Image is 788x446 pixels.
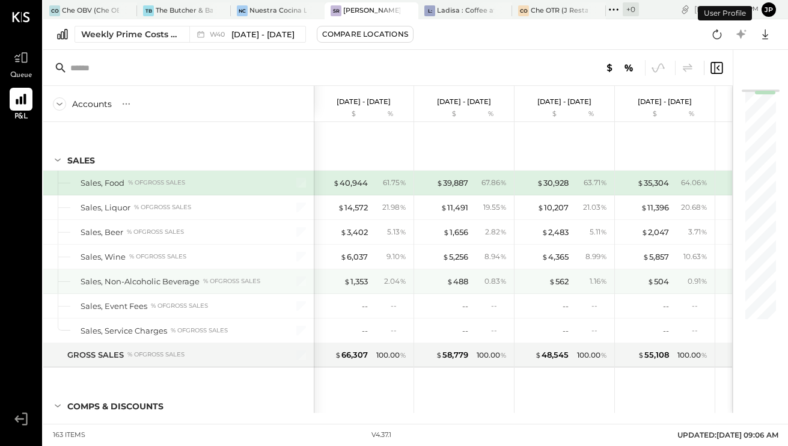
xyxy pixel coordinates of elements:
[387,227,406,237] div: 5.13
[483,202,507,213] div: 19.55
[384,276,406,287] div: 2.04
[53,430,85,440] div: 163 items
[171,326,228,335] div: % of GROSS SALES
[537,203,544,212] span: $
[721,109,769,119] div: $
[518,5,529,16] div: CO
[722,4,747,15] span: 2 : 48
[391,301,406,311] div: --
[500,202,507,212] span: %
[535,350,542,359] span: $
[600,202,607,212] span: %
[572,109,611,119] div: %
[762,2,776,17] button: jp
[333,177,368,189] div: 40,944
[333,178,340,188] span: $
[663,301,669,312] div: --
[129,252,186,261] div: % of GROSS SALES
[647,276,669,287] div: 504
[638,350,644,359] span: $
[701,251,707,261] span: %
[436,350,442,359] span: $
[563,325,569,337] div: --
[531,6,588,16] div: Che OTR (J Restaurant LLC) - Ignite
[484,276,507,287] div: 0.83
[10,70,32,81] span: Queue
[549,276,555,286] span: $
[335,350,341,359] span: $
[477,350,507,361] div: 100.00
[75,26,306,43] button: Weekly Prime Costs Comparison W40[DATE] - [DATE]
[681,202,707,213] div: 20.68
[338,203,344,212] span: $
[383,177,406,188] div: 61.75
[643,252,649,261] span: $
[484,251,507,262] div: 8.94
[638,97,692,106] p: [DATE] - [DATE]
[600,227,607,236] span: %
[362,325,368,337] div: --
[500,350,507,359] span: %
[600,251,607,261] span: %
[442,251,468,263] div: 5,256
[447,276,453,286] span: $
[585,251,607,262] div: 8.99
[237,5,248,16] div: NC
[688,276,707,287] div: 0.91
[72,98,112,110] div: Accounts
[344,276,368,287] div: 1,353
[338,202,368,213] div: 14,572
[400,350,406,359] span: %
[443,227,450,237] span: $
[62,6,119,16] div: Che OBV (Che OBV LLC) - Ignite
[679,3,691,16] div: copy link
[637,177,669,189] div: 35,304
[683,251,707,262] div: 10.63
[376,350,406,361] div: 100.00
[500,227,507,236] span: %
[386,251,406,262] div: 9.10
[537,97,591,106] p: [DATE] - [DATE]
[156,6,213,16] div: The Butcher & Barrel (L Argento LLC) - [GEOGRAPHIC_DATA]
[577,350,607,361] div: 100.00
[400,276,406,286] span: %
[471,109,510,119] div: %
[537,202,569,213] div: 10,207
[436,349,468,361] div: 58,779
[441,202,468,213] div: 11,491
[371,109,410,119] div: %
[485,227,507,237] div: 2.82
[128,179,185,187] div: % of GROSS SALES
[437,6,494,16] div: Ladisa : Coffee at Lola's
[335,349,368,361] div: 66,307
[81,251,126,263] div: Sales, Wine
[500,276,507,286] span: %
[701,350,707,359] span: %
[400,177,406,187] span: %
[600,177,607,187] span: %
[701,276,707,286] span: %
[701,202,707,212] span: %
[442,252,449,261] span: $
[127,350,185,359] div: % of GROSS SALES
[320,109,368,119] div: $
[590,276,607,287] div: 1.16
[249,6,307,16] div: Nuestra Cocina LLC - [GEOGRAPHIC_DATA]
[231,29,295,40] span: [DATE] - [DATE]
[621,109,669,119] div: $
[447,276,468,287] div: 488
[81,28,182,40] div: Weekly Prime Costs Comparison
[641,227,648,237] span: $
[14,112,28,123] span: P&L
[420,109,468,119] div: $
[542,251,569,263] div: 4,365
[677,430,778,439] span: UPDATED: [DATE] 09:06 AM
[590,227,607,237] div: 5.11
[641,203,647,212] span: $
[491,325,507,335] div: --
[203,277,260,286] div: % of GROSS SALES
[340,251,368,263] div: 6,037
[443,227,468,238] div: 1,656
[371,430,391,440] div: v 4.37.1
[681,177,707,188] div: 64.06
